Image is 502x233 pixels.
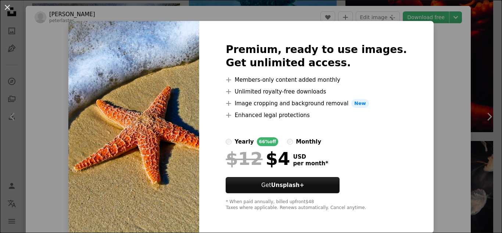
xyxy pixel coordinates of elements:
[226,199,407,211] div: * When paid annually, billed upfront $48 Taxes where applicable. Renews automatically. Cancel any...
[68,21,199,233] img: photo-1471357674240-e1a485acb3e1
[351,99,369,108] span: New
[226,149,262,168] span: $12
[226,111,407,120] li: Enhanced legal protections
[226,87,407,96] li: Unlimited royalty-free downloads
[226,149,290,168] div: $4
[234,137,254,146] div: yearly
[271,182,304,188] strong: Unsplash+
[226,177,340,193] button: GetUnsplash+
[257,137,279,146] div: 66% off
[293,153,328,160] span: USD
[226,43,407,70] h2: Premium, ready to use images. Get unlimited access.
[287,139,293,145] input: monthly
[293,160,328,167] span: per month *
[226,99,407,108] li: Image cropping and background removal
[296,137,321,146] div: monthly
[226,139,232,145] input: yearly66%off
[226,75,407,84] li: Members-only content added monthly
